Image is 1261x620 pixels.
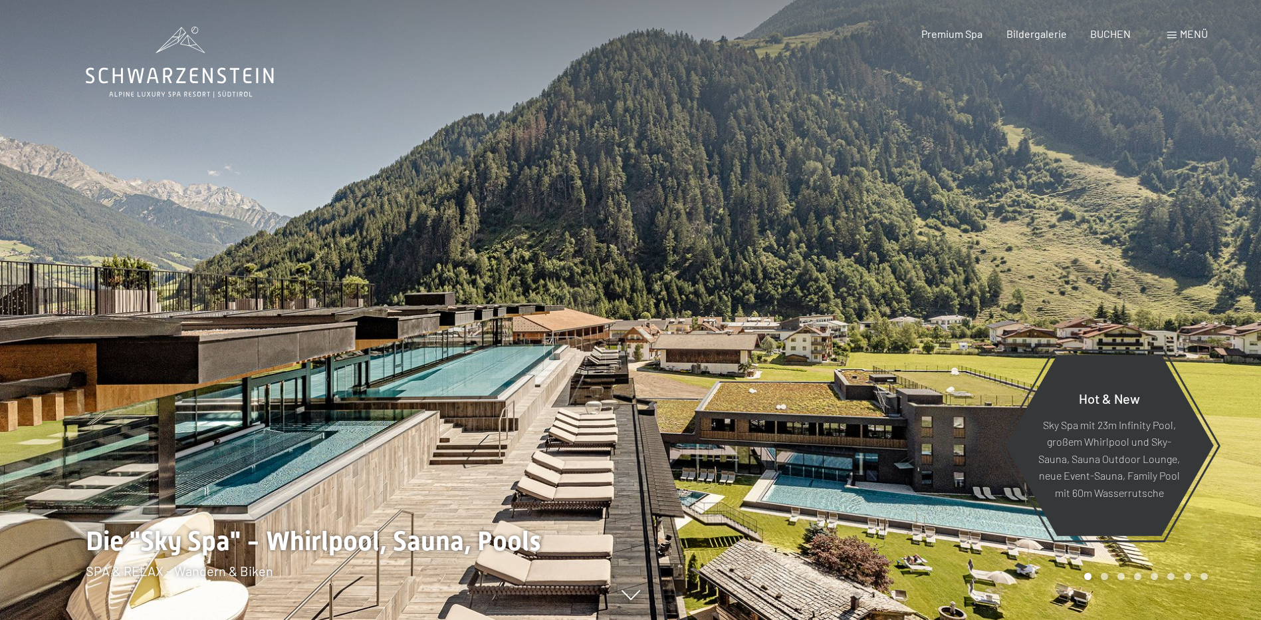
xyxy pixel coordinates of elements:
span: Hot & New [1079,390,1140,406]
div: Carousel Page 6 [1167,573,1175,580]
div: Carousel Page 4 [1134,573,1141,580]
div: Carousel Page 1 (Current Slide) [1084,573,1091,580]
a: Premium Spa [921,27,982,40]
a: Hot & New Sky Spa mit 23m Infinity Pool, großem Whirlpool und Sky-Sauna, Sauna Outdoor Lounge, ne... [1004,354,1214,537]
div: Carousel Page 5 [1151,573,1158,580]
div: Carousel Pagination [1080,573,1208,580]
p: Sky Spa mit 23m Infinity Pool, großem Whirlpool und Sky-Sauna, Sauna Outdoor Lounge, neue Event-S... [1037,416,1181,501]
a: Bildergalerie [1006,27,1067,40]
span: Menü [1180,27,1208,40]
div: Carousel Page 2 [1101,573,1108,580]
div: Carousel Page 8 [1201,573,1208,580]
div: Carousel Page 3 [1117,573,1125,580]
div: Carousel Page 7 [1184,573,1191,580]
a: BUCHEN [1090,27,1131,40]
